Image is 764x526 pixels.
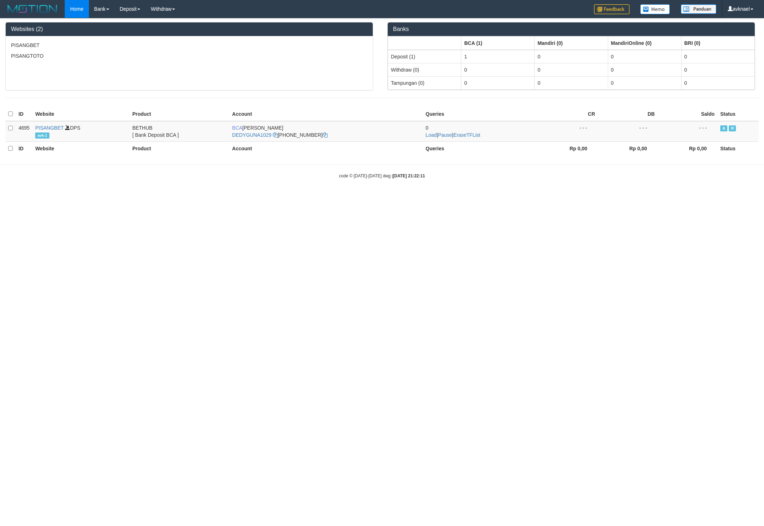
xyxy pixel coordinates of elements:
[273,132,278,138] a: Copy DEDYGUNA1029 to clipboard
[393,173,425,178] strong: [DATE] 21:22:11
[453,132,480,138] a: EraseTFList
[11,26,367,32] h3: Websites (2)
[538,107,598,121] th: CR
[681,50,754,63] td: 0
[16,141,32,155] th: ID
[129,107,229,121] th: Product
[658,107,717,121] th: Saldo
[426,125,481,138] span: | |
[608,63,681,76] td: 0
[608,36,681,50] th: Group: activate to sort column ascending
[232,132,272,138] a: DEDYGUNA1029
[538,141,598,155] th: Rp 0,00
[388,36,461,50] th: Group: activate to sort column ascending
[393,26,749,32] h3: Banks
[658,141,717,155] th: Rp 0,00
[608,50,681,63] td: 0
[426,125,429,131] span: 0
[598,121,658,142] td: - - -
[388,76,461,89] td: Tampungan (0)
[594,4,630,14] img: Feedback.jpg
[535,50,608,63] td: 0
[598,107,658,121] th: DB
[658,121,717,142] td: - - -
[423,141,538,155] th: Queries
[720,125,727,131] span: Active
[535,36,608,50] th: Group: activate to sort column ascending
[640,4,670,14] img: Button%20Memo.svg
[35,132,49,139] span: avk-1
[426,132,437,138] a: Load
[388,63,461,76] td: Withdraw (0)
[32,141,129,155] th: Website
[461,76,535,89] td: 0
[229,141,423,155] th: Account
[717,107,759,121] th: Status
[535,63,608,76] td: 0
[608,76,681,89] td: 0
[232,125,243,131] span: BCA
[681,76,754,89] td: 0
[423,107,538,121] th: Queries
[535,76,608,89] td: 0
[461,63,535,76] td: 0
[717,141,759,155] th: Status
[538,121,598,142] td: - - -
[229,107,423,121] th: Account
[681,36,754,50] th: Group: activate to sort column ascending
[129,141,229,155] th: Product
[461,36,535,50] th: Group: activate to sort column ascending
[32,121,129,142] td: DPS
[598,141,658,155] th: Rp 0,00
[16,121,32,142] td: 4695
[129,121,229,142] td: BETHUB [ Bank Deposit BCA ]
[11,52,367,59] p: PISANGTOTO
[11,42,367,49] p: PISANGBET
[32,107,129,121] th: Website
[323,132,328,138] a: Copy 7985845158 to clipboard
[388,50,461,63] td: Deposit (1)
[461,50,535,63] td: 1
[35,125,64,131] a: PISANGBET
[229,121,423,142] td: [PERSON_NAME] [PHONE_NUMBER]
[729,125,736,131] span: Running
[681,63,754,76] td: 0
[681,4,716,14] img: panduan.png
[5,4,59,14] img: MOTION_logo.png
[16,107,32,121] th: ID
[438,132,452,138] a: Pause
[339,173,425,178] small: code © [DATE]-[DATE] dwg |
